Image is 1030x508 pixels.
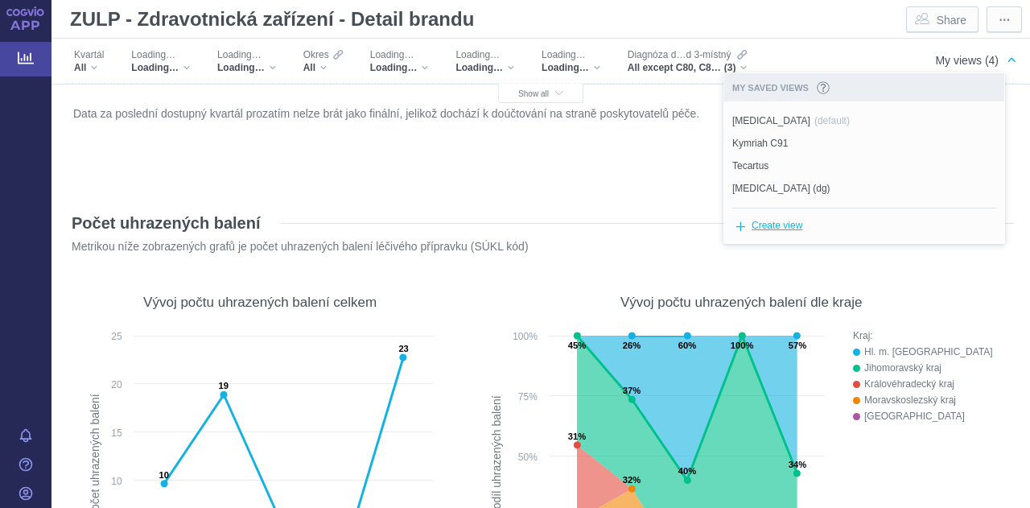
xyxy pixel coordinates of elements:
[813,76,834,98] button: Information about Saved Views
[219,381,229,390] text: 19
[724,61,736,74] span: (3)
[568,432,586,441] text: 31%
[853,344,1006,360] button: Hl. m. Praha
[731,341,754,350] text: 100%
[447,44,522,78] div: Loading…Loading…
[217,61,265,74] span: Loading…
[303,48,329,61] span: Okres
[362,44,437,78] div: Loading…Loading…
[853,376,1006,392] button: Královéhradecký kraj
[814,114,850,128] span: (default)
[853,328,1006,424] div: Legend: Kraj
[518,452,538,463] text: 50%
[542,48,586,61] span: Loading…
[732,159,768,173] span: Tecartus
[370,61,418,74] span: Loading…
[123,44,198,78] div: Loading…Loading…
[131,48,175,61] span: Loading…
[999,12,1010,28] span: ⋯
[623,475,641,485] text: 32%
[853,392,1006,408] button: Moravskoslezský kraj
[159,470,169,480] text: 10
[66,44,112,78] div: KvartálAll
[568,341,586,350] text: 45%
[111,331,122,342] text: 25
[623,386,641,395] text: 37%
[111,476,122,487] text: 10
[628,61,724,74] span: All except C80, C83, D70
[864,408,1006,424] div: [GEOGRAPHIC_DATA]
[498,84,583,103] button: Show all
[72,239,962,254] p: Metrikou níže zobrazených grafů je počet uhrazených balení léčivého přípravku (SÚKL kód)
[620,294,863,311] div: Vývoj počtu uhrazených balení dle kraje
[534,44,608,78] div: Loading…Loading…
[74,48,104,61] span: Kvartál
[678,341,696,350] text: 60%
[73,106,1008,122] p: Data za poslední dostupný kvartál prozatím nelze brát jako finální, jelikož dochází k doúčtování ...
[935,54,999,67] span: My views (4)
[542,61,589,74] span: Loading…
[864,344,1006,360] div: Hl. m. [GEOGRAPHIC_DATA]
[111,427,122,439] text: 15
[64,3,482,35] h1: ZULP - Zdravotnická zařízení - Detail brandu
[303,61,315,74] span: All
[789,341,806,350] text: 57%
[853,408,1006,424] button: Olomoucký kraj
[217,48,262,61] span: Loading…
[732,80,809,96] h3: My saved views
[72,213,261,233] h2: Počet uhrazených balení
[724,217,812,235] button: Create view
[853,328,1006,344] div: Kraj:
[209,44,284,78] div: Loading…Loading…
[623,341,641,350] text: 26%
[455,61,503,74] span: Loading…
[131,61,179,74] span: Loading…
[370,48,414,61] span: Loading…
[752,216,802,236] span: Create view
[64,39,897,129] div: Filters
[143,294,377,311] div: Vývoj počtu uhrazených balení celkem
[513,331,538,342] text: 100%
[518,391,538,403] text: 75%
[732,136,788,151] span: Kymriah C91
[864,392,1006,408] div: Moravskoslezský kraj
[678,466,696,476] text: 40%
[906,6,978,32] button: Share dashboard
[295,44,351,78] div: OkresAll
[399,344,409,353] text: 23
[956,258,985,287] div: Show as table
[864,360,1006,376] div: Jihomoravský kraj
[937,12,966,28] span: Share
[987,6,1022,32] button: More actions
[853,360,1006,376] button: Jihomoravský kraj
[111,379,122,390] text: 20
[455,48,500,61] span: Loading…
[431,258,460,287] div: More actions
[732,114,810,128] span: [MEDICAL_DATA]
[628,48,731,61] span: Diagnóza d…d 3-místný
[620,44,756,78] div: Diagnóza d…d 3-místnýAll except C80, C83, D70(3)
[864,376,1006,392] div: Královéhradecký kraj
[518,89,563,98] span: Show all
[394,258,423,287] div: Show as table
[789,460,806,469] text: 34%
[993,258,1022,287] div: More actions
[920,44,1030,75] button: My views (4)
[732,181,830,196] span: [MEDICAL_DATA] (dg)
[74,61,86,74] span: All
